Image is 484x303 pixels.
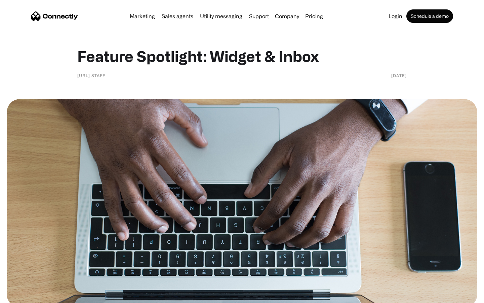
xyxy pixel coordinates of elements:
a: Schedule a demo [406,9,453,23]
div: Company [275,11,299,21]
h1: Feature Spotlight: Widget & Inbox [77,47,407,65]
a: Sales agents [159,13,196,19]
div: [URL] staff [77,72,105,79]
a: Login [386,13,405,19]
a: Utility messaging [197,13,245,19]
aside: Language selected: English [7,291,40,301]
a: Support [246,13,272,19]
a: Pricing [302,13,326,19]
div: [DATE] [391,72,407,79]
a: Marketing [127,13,158,19]
ul: Language list [13,291,40,301]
